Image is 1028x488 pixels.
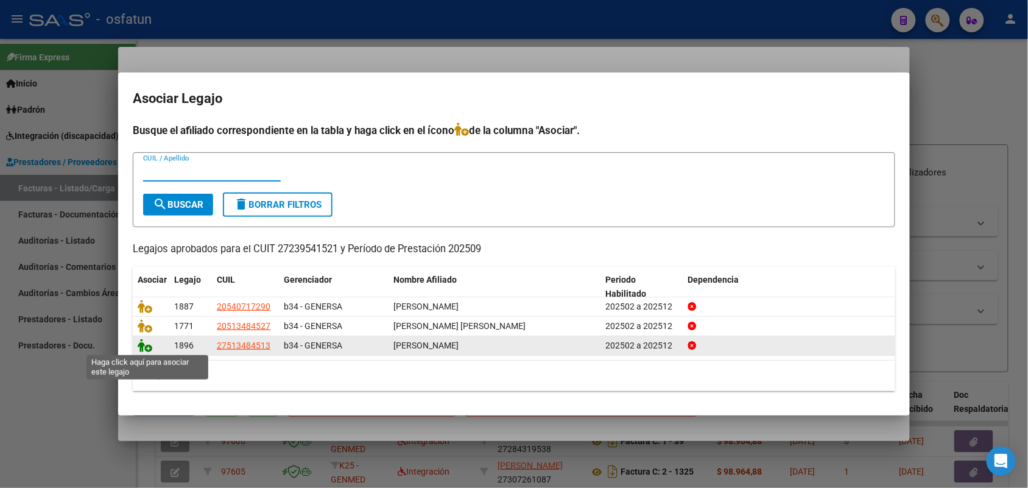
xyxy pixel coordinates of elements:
[217,275,235,285] span: CUIL
[174,302,194,311] span: 1887
[153,199,203,210] span: Buscar
[169,267,212,307] datatable-header-cell: Legajo
[133,242,895,257] p: Legajos aprobados para el CUIT 27239541521 y Período de Prestación 202509
[217,321,270,331] span: 20513484527
[601,267,683,307] datatable-header-cell: Periodo Habilitado
[133,122,895,138] h4: Busque el afiliado correspondiente en la tabla y haga click en el ícono de la columna "Asociar".
[393,275,457,285] span: Nombre Afiliado
[174,275,201,285] span: Legajo
[234,199,322,210] span: Borrar Filtros
[143,194,213,216] button: Buscar
[279,267,389,307] datatable-header-cell: Gerenciador
[133,267,169,307] datatable-header-cell: Asociar
[284,302,342,311] span: b34 - GENERSA
[606,339,678,353] div: 202502 a 202512
[133,87,895,110] h2: Asociar Legajo
[683,267,896,307] datatable-header-cell: Dependencia
[393,321,526,331] span: ARAUJO MAXIMO DAVID
[212,267,279,307] datatable-header-cell: CUIL
[389,267,601,307] datatable-header-cell: Nombre Afiliado
[223,193,333,217] button: Borrar Filtros
[234,197,248,211] mat-icon: delete
[153,197,167,211] mat-icon: search
[393,302,459,311] span: CABRERA GORDON CIRO
[284,321,342,331] span: b34 - GENERSA
[284,341,342,350] span: b34 - GENERSA
[606,319,678,333] div: 202502 a 202512
[174,321,194,331] span: 1771
[217,302,270,311] span: 20540717290
[688,275,739,285] span: Dependencia
[217,341,270,350] span: 27513484513
[133,361,895,391] div: 3 registros
[138,275,167,285] span: Asociar
[987,447,1016,476] div: Open Intercom Messenger
[284,275,332,285] span: Gerenciador
[606,275,647,299] span: Periodo Habilitado
[174,341,194,350] span: 1896
[393,341,459,350] span: ARAUJO CATALINA DENISE
[606,300,678,314] div: 202502 a 202512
